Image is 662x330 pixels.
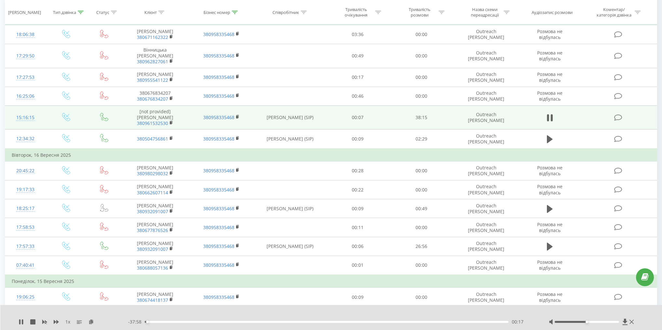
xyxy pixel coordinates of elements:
[255,129,326,149] td: [PERSON_NAME] (SIP)
[326,68,390,87] td: 00:17
[255,199,326,218] td: [PERSON_NAME] (SIP)
[255,105,326,129] td: [PERSON_NAME] (SIP)
[128,319,145,325] span: - 37:58
[203,262,234,268] a: 380958335468
[12,291,39,303] div: 19:06:25
[467,7,502,18] div: Назва схеми переадресації
[203,187,234,193] a: 380958335468
[390,218,453,237] td: 00:00
[137,96,168,102] a: 380676834207
[53,9,76,15] div: Тип дзвінка
[326,129,390,149] td: 00:09
[390,237,453,256] td: 26:56
[122,68,189,87] td: [PERSON_NAME]
[122,288,189,307] td: [PERSON_NAME]
[537,165,563,177] span: Розмова не відбулась
[122,218,189,237] td: [PERSON_NAME]
[326,44,390,68] td: 00:49
[453,87,520,105] td: Outreach [PERSON_NAME]
[512,319,523,325] span: 00:17
[537,28,563,40] span: Розмова не відбулась
[326,87,390,105] td: 00:46
[5,149,657,162] td: Вівторок, 16 Вересня 2025
[326,25,390,44] td: 03:36
[122,237,189,256] td: [PERSON_NAME]
[390,256,453,275] td: 00:00
[537,221,563,233] span: Розмова не відбулась
[203,167,234,174] a: 380958335468
[203,224,234,230] a: 380958335468
[8,9,41,15] div: [PERSON_NAME]
[326,218,390,237] td: 00:11
[122,199,189,218] td: [PERSON_NAME]
[390,161,453,180] td: 00:00
[12,259,39,272] div: 07:40:41
[255,237,326,256] td: [PERSON_NAME] (SIP)
[122,161,189,180] td: [PERSON_NAME]
[453,256,520,275] td: Outreach [PERSON_NAME]
[122,25,189,44] td: [PERSON_NAME]
[595,7,633,18] div: Коментар/категорія дзвінка
[390,105,453,129] td: 38:15
[402,7,437,18] div: Тривалість розмови
[390,44,453,68] td: 00:00
[326,288,390,307] td: 00:09
[122,256,189,275] td: [PERSON_NAME]
[12,183,39,196] div: 19:17:33
[203,53,234,59] a: 380958335468
[537,259,563,271] span: Розмова не відбулась
[203,205,234,212] a: 380958335468
[537,183,563,195] span: Розмова не відбулась
[339,7,374,18] div: Тривалість очікування
[326,180,390,199] td: 00:22
[12,202,39,215] div: 18:25:17
[12,240,39,253] div: 17:57:33
[532,9,573,15] div: Аудіозапис розмови
[122,44,189,68] td: Вінницька [PERSON_NAME]
[390,288,453,307] td: 00:00
[453,25,520,44] td: Outreach [PERSON_NAME]
[137,77,168,83] a: 380955541122
[453,161,520,180] td: Outreach [PERSON_NAME]
[453,44,520,68] td: Outreach [PERSON_NAME]
[137,136,168,142] a: 380504756861
[453,68,520,87] td: Outreach [PERSON_NAME]
[453,199,520,218] td: Outreach [PERSON_NAME]
[137,208,168,214] a: 380932091007
[203,114,234,120] a: 380958335468
[204,9,230,15] div: Бізнес номер
[12,221,39,234] div: 17:58:53
[12,132,39,145] div: 12:34:32
[537,291,563,303] span: Розмова не відбулась
[203,93,234,99] a: 380958335468
[5,275,657,288] td: Понеділок, 15 Вересня 2025
[326,237,390,256] td: 00:06
[122,180,189,199] td: [PERSON_NAME]
[203,31,234,37] a: 380958335468
[137,120,168,126] a: 380961532530
[453,237,520,256] td: Outreach [PERSON_NAME]
[122,87,189,105] td: 380676834207
[144,9,157,15] div: Клієнт
[203,243,234,249] a: 380958335468
[537,71,563,83] span: Розмова не відбулась
[453,129,520,149] td: Outreach [PERSON_NAME]
[326,161,390,180] td: 00:28
[96,9,109,15] div: Статус
[390,25,453,44] td: 00:00
[453,218,520,237] td: Outreach [PERSON_NAME]
[390,87,453,105] td: 00:00
[137,297,168,303] a: 380674418137
[453,105,520,129] td: Outreach [PERSON_NAME]
[12,165,39,177] div: 20:45:22
[12,111,39,124] div: 15:16:15
[137,170,168,177] a: 380980298032
[203,294,234,300] a: 380958335468
[137,246,168,252] a: 380932091007
[326,105,390,129] td: 00:07
[146,321,149,323] div: Accessibility label
[390,129,453,149] td: 02:29
[137,189,168,196] a: 380662607114
[272,9,299,15] div: Співробітник
[203,136,234,142] a: 380958335468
